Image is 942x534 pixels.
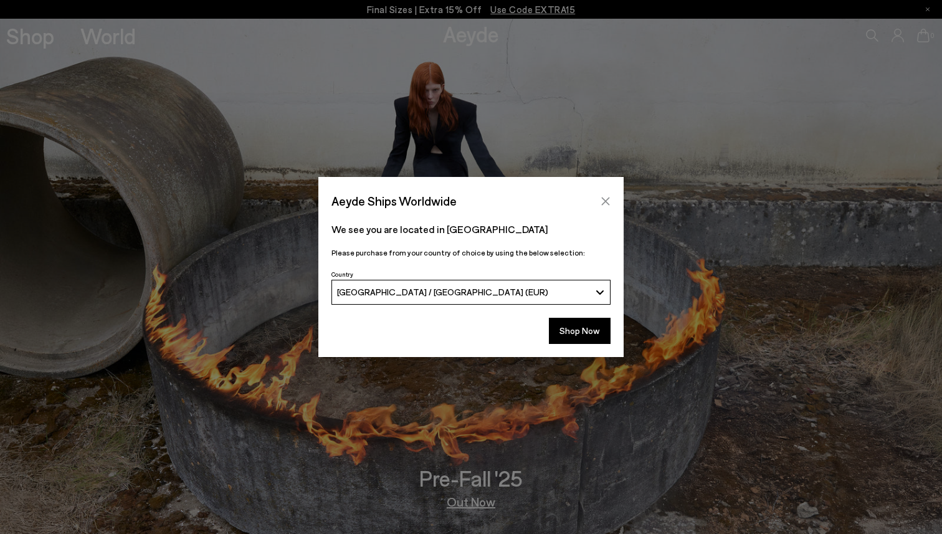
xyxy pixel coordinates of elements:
[549,318,611,344] button: Shop Now
[331,247,611,259] p: Please purchase from your country of choice by using the below selection:
[596,192,615,211] button: Close
[331,270,353,278] span: Country
[331,190,457,212] span: Aeyde Ships Worldwide
[337,287,548,297] span: [GEOGRAPHIC_DATA] / [GEOGRAPHIC_DATA] (EUR)
[331,222,611,237] p: We see you are located in [GEOGRAPHIC_DATA]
